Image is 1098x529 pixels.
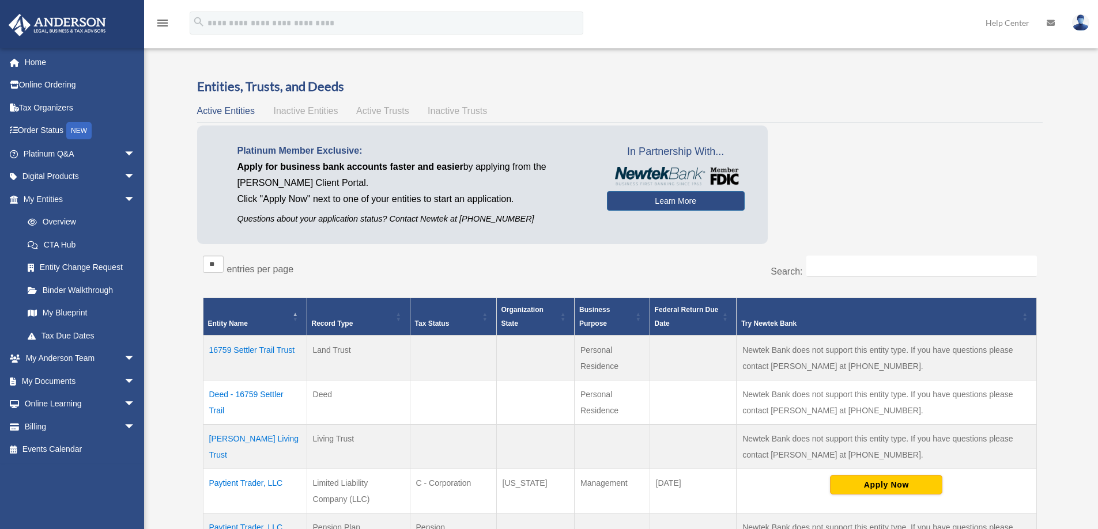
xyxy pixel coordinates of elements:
td: Personal Residence [574,380,650,425]
span: arrow_drop_down [124,415,147,439]
td: Limited Liability Company (LLC) [307,469,410,513]
span: arrow_drop_down [124,370,147,393]
td: Deed [307,380,410,425]
p: Questions about your application status? Contact Newtek at [PHONE_NUMBER] [237,212,590,226]
p: Platinum Member Exclusive: [237,143,590,159]
a: Binder Walkthrough [16,279,147,302]
a: Online Learningarrow_drop_down [8,393,153,416]
span: Record Type [312,319,353,328]
span: Active Trusts [356,106,409,116]
button: Apply Now [830,475,942,494]
div: NEW [66,122,92,139]
label: Search: [771,267,802,276]
span: In Partnership With... [607,143,745,161]
a: menu [156,20,169,30]
p: by applying from the [PERSON_NAME] Client Portal. [237,159,590,191]
td: Newtek Bank does not support this entity type. If you have questions please contact [PERSON_NAME]... [737,380,1036,425]
span: Organization State [501,306,544,328]
a: Online Ordering [8,74,153,97]
a: Tax Organizers [8,96,153,119]
a: Digital Productsarrow_drop_down [8,165,153,188]
a: Events Calendar [8,438,153,461]
span: arrow_drop_down [124,165,147,189]
td: Deed - 16759 Settler Trail [203,380,307,425]
td: C - Corporation [410,469,496,513]
img: User Pic [1072,14,1089,31]
a: CTA Hub [16,233,147,256]
th: Record Type: Activate to sort [307,298,410,336]
td: Living Trust [307,425,410,469]
th: Federal Return Due Date: Activate to sort [650,298,737,336]
span: Tax Status [415,319,450,328]
td: 16759 Settler Trail Trust [203,336,307,380]
td: Newtek Bank does not support this entity type. If you have questions please contact [PERSON_NAME]... [737,425,1036,469]
a: My Entitiesarrow_drop_down [8,188,147,211]
i: menu [156,16,169,30]
td: [PERSON_NAME] Living Trust [203,425,307,469]
span: arrow_drop_down [124,347,147,371]
a: Entity Change Request [16,256,147,279]
i: search [193,16,205,28]
span: Federal Return Due Date [655,306,719,328]
img: NewtekBankLogoSM.png [613,167,739,185]
a: My Anderson Teamarrow_drop_down [8,347,153,370]
a: Platinum Q&Aarrow_drop_down [8,142,153,165]
span: Apply for business bank accounts faster and easier [237,162,463,172]
span: Inactive Trusts [428,106,487,116]
a: Billingarrow_drop_down [8,415,153,438]
p: Click "Apply Now" next to one of your entities to start an application. [237,191,590,207]
th: Entity Name: Activate to invert sorting [203,298,307,336]
th: Business Purpose: Activate to sort [574,298,650,336]
h3: Entities, Trusts, and Deeds [197,78,1043,96]
td: Newtek Bank does not support this entity type. If you have questions please contact [PERSON_NAME]... [737,336,1036,380]
img: Anderson Advisors Platinum Portal [5,14,110,36]
th: Try Newtek Bank : Activate to sort [737,298,1036,336]
a: Overview [16,211,141,234]
a: Home [8,51,153,74]
td: Personal Residence [574,336,650,380]
th: Tax Status: Activate to sort [410,298,496,336]
div: Try Newtek Bank [741,317,1018,330]
a: Learn More [607,191,745,211]
td: Land Trust [307,336,410,380]
a: Order StatusNEW [8,119,153,143]
td: [DATE] [650,469,737,513]
span: Entity Name [208,319,248,328]
span: Business Purpose [579,306,610,328]
td: [US_STATE] [496,469,574,513]
a: My Documentsarrow_drop_down [8,370,153,393]
td: Management [574,469,650,513]
th: Organization State: Activate to sort [496,298,574,336]
span: Active Entities [197,106,255,116]
td: Paytient Trader, LLC [203,469,307,513]
span: arrow_drop_down [124,188,147,211]
span: Inactive Entities [273,106,338,116]
span: arrow_drop_down [124,142,147,166]
a: Tax Due Dates [16,324,147,347]
span: arrow_drop_down [124,393,147,416]
label: entries per page [227,264,294,274]
a: My Blueprint [16,302,147,325]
